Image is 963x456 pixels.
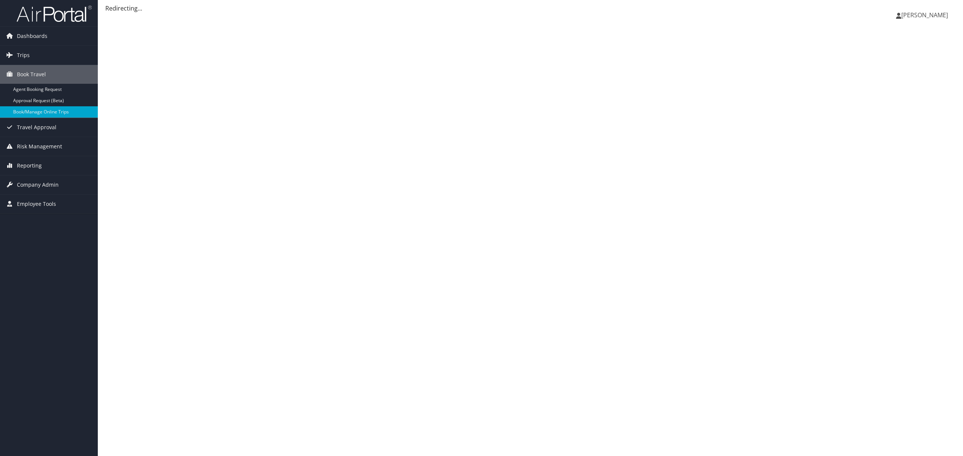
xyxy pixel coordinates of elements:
[17,46,30,65] span: Trips
[17,118,56,137] span: Travel Approval
[901,11,948,19] span: [PERSON_NAME]
[17,175,59,194] span: Company Admin
[896,4,955,26] a: [PERSON_NAME]
[17,137,62,156] span: Risk Management
[17,156,42,175] span: Reporting
[105,4,955,13] div: Redirecting...
[17,5,92,23] img: airportal-logo.png
[17,195,56,213] span: Employee Tools
[17,27,47,45] span: Dashboards
[17,65,46,84] span: Book Travel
